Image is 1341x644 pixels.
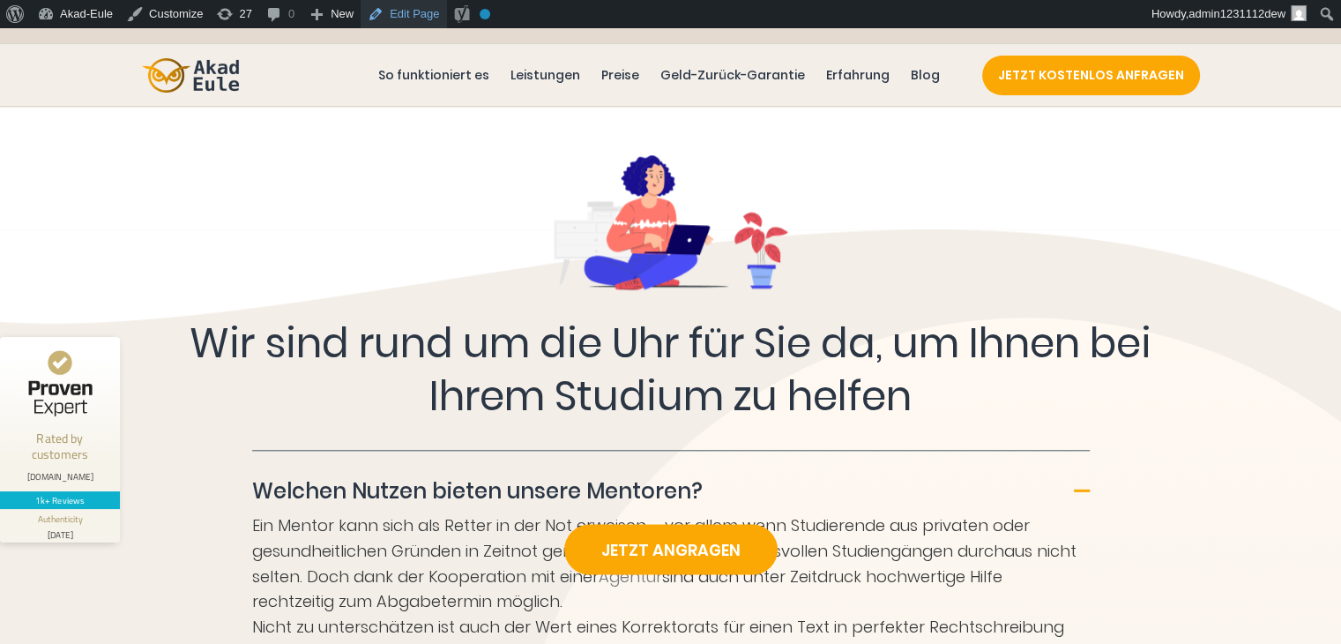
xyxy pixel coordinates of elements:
[7,471,113,483] div: [DOMAIN_NAME]
[657,65,808,86] a: Geld-Zurück-Garantie
[252,477,703,505] h3: Welchen Nutzen bieten unsere Mentoren?
[480,9,490,19] div: No index
[142,318,1200,423] h2: Wir sind rund um die Uhr für Sie da, um Ihnen bei Ihrem Studium zu helfen
[598,65,643,86] a: Preise
[507,65,584,86] a: Leistungen
[1188,7,1285,20] span: admin1231112dew
[252,513,1081,615] p: Ein Mentor kann sich als Retter in der Not erweisen – vor allem wenn Studierende aus privaten ode...
[38,513,83,526] div: Authenticity
[982,56,1200,95] a: JETZT KOSTENLOS ANFRAGEN
[7,526,113,539] div: [DATE]
[599,565,662,588] a: Agentur
[564,525,778,575] a: JETZT ANGRAGEN
[142,58,239,93] img: logo
[907,65,943,86] a: Blog
[375,65,493,86] a: So funktioniert es
[823,65,893,86] a: Erfahrung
